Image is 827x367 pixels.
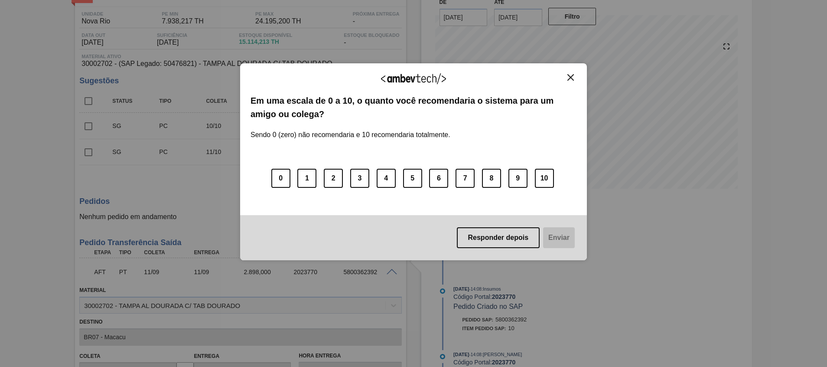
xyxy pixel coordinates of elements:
button: 4 [377,169,396,188]
img: Close [567,74,574,81]
img: Logo Ambevtech [381,73,446,84]
button: Responder depois [457,227,540,248]
button: 6 [429,169,448,188]
button: 8 [482,169,501,188]
button: 3 [350,169,369,188]
button: 10 [535,169,554,188]
label: Sendo 0 (zero) não recomendaria e 10 recomendaria totalmente. [251,121,450,139]
button: 2 [324,169,343,188]
button: 7 [456,169,475,188]
button: Close [565,74,576,81]
label: Em uma escala de 0 a 10, o quanto você recomendaria o sistema para um amigo ou colega? [251,94,576,121]
button: 9 [508,169,527,188]
button: 5 [403,169,422,188]
button: 1 [297,169,316,188]
button: 0 [271,169,290,188]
